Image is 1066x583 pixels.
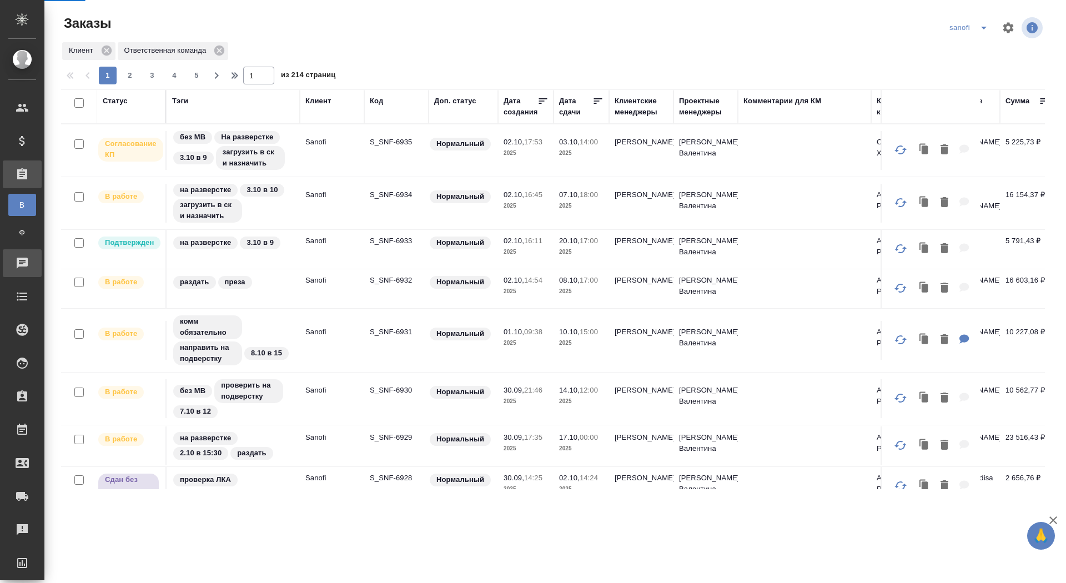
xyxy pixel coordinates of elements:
span: Ф [14,227,31,238]
div: Клиент [305,96,331,107]
span: 4 [165,70,183,81]
p: 14:25 [524,474,542,482]
td: 16 603,16 ₽ [1000,269,1055,308]
p: 2025 [559,200,604,212]
p: 02.10, [504,237,524,245]
div: без МВ, На разверстке, 3.10 в 9, загрузить в ск и назначить [172,130,294,171]
button: Клонировать [914,475,935,497]
p: 2025 [504,443,548,454]
p: Ответственная команда [124,45,210,56]
button: Клонировать [914,238,935,260]
td: [PERSON_NAME] Валентина [673,131,738,170]
button: Клонировать [914,387,935,410]
button: Обновить [887,235,914,262]
p: 16:45 [524,190,542,199]
p: S_SNF-6930 [370,385,423,396]
a: Ф [8,222,36,244]
p: 08.10, [559,276,580,284]
p: S_SNF-6929 [370,432,423,443]
p: 14:00 [580,138,598,146]
p: 30.09, [504,386,524,394]
p: Нормальный [436,277,484,288]
button: Клонировать [914,277,935,300]
p: 02.10, [504,190,524,199]
div: Статус по умолчанию для стандартных заказов [429,137,492,152]
p: АО "Санофи Россия" [877,432,930,454]
p: Нормальный [436,138,484,149]
span: из 214 страниц [281,68,335,84]
div: Дата сдачи [559,96,592,118]
p: на разверстке [180,184,231,195]
p: 2025 [504,338,548,349]
button: Обновить [887,432,914,459]
p: В работе [105,386,137,398]
p: АО "Санофи Россия" [877,326,930,349]
p: загрузить в ск и назначить [180,199,235,222]
p: 21:46 [524,386,542,394]
p: 02.10, [504,276,524,284]
p: 2025 [504,286,548,297]
p: 2025 [504,148,548,159]
div: Статус по умолчанию для стандартных заказов [429,473,492,487]
p: Нормальный [436,191,484,202]
div: Статус по умолчанию для стандартных заказов [429,326,492,341]
button: Удалить [935,277,954,300]
td: [PERSON_NAME] Валентина [673,321,738,360]
p: 14.10, [559,386,580,394]
td: [PERSON_NAME] Валентина [673,230,738,269]
button: Удалить [935,329,954,351]
p: Нормальный [436,237,484,248]
div: Статус по умолчанию для стандартных заказов [429,235,492,250]
p: В работе [105,277,137,288]
p: 2025 [504,247,548,258]
p: Sanofi [305,137,359,148]
button: Обновить [887,275,914,301]
p: АО "Санофи Россия" [877,385,930,407]
p: Sanofi [305,385,359,396]
span: 5 [188,70,205,81]
button: 2 [121,67,139,84]
span: Посмотреть информацию [1022,17,1045,38]
td: 5 225,73 ₽ [1000,131,1055,170]
p: Сдан без статистики [105,474,152,496]
div: Выставляет ПМ после принятия заказа от КМа [97,275,160,290]
td: 23 516,43 ₽ [1000,426,1055,465]
div: Выставляет ПМ после принятия заказа от КМа [97,385,160,400]
p: Согласование КП [105,138,157,160]
p: Нормальный [436,434,484,445]
div: Статус по умолчанию для стандартных заказов [429,275,492,290]
p: 17:35 [524,433,542,441]
div: Тэги [172,96,188,107]
td: 10 562,77 ₽ [1000,379,1055,418]
span: В [14,199,31,210]
p: 12:00 [580,386,598,394]
p: S_SNF-6928 [370,473,423,484]
p: 3.10 в 9 [247,237,274,248]
p: на разверстке [180,433,231,444]
p: 7.10 в 12 [180,406,211,417]
button: Обновить [887,385,914,411]
p: 2025 [559,443,604,454]
p: 30.09, [504,433,524,441]
p: 2025 [559,286,604,297]
p: 14:54 [524,276,542,284]
p: ООО "ОПЕЛЛА ХЕЛСКЕА" [877,137,930,159]
p: 2025 [559,396,604,407]
p: АО "Санофи Россия" [877,473,930,495]
p: преза [225,277,245,288]
p: загрузить в ск и назначить [223,147,278,169]
div: Выставляет ПМ после принятия заказа от КМа [97,326,160,341]
p: Sanofi [305,473,359,484]
span: 🙏 [1032,524,1050,547]
button: 5 [188,67,205,84]
p: 17.10, [559,433,580,441]
td: [PERSON_NAME] [609,379,673,418]
p: В работе [105,191,137,202]
div: Статус по умолчанию для стандартных заказов [429,385,492,400]
span: 3 [143,70,161,81]
p: 2025 [559,148,604,159]
div: на разверстке, 2.10 в 15:30, раздать [172,431,294,461]
p: Sanofi [305,189,359,200]
div: Выставляет КМ после уточнения всех необходимых деталей и получения согласия клиента на запуск. С ... [97,235,160,250]
button: Удалить [935,192,954,214]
